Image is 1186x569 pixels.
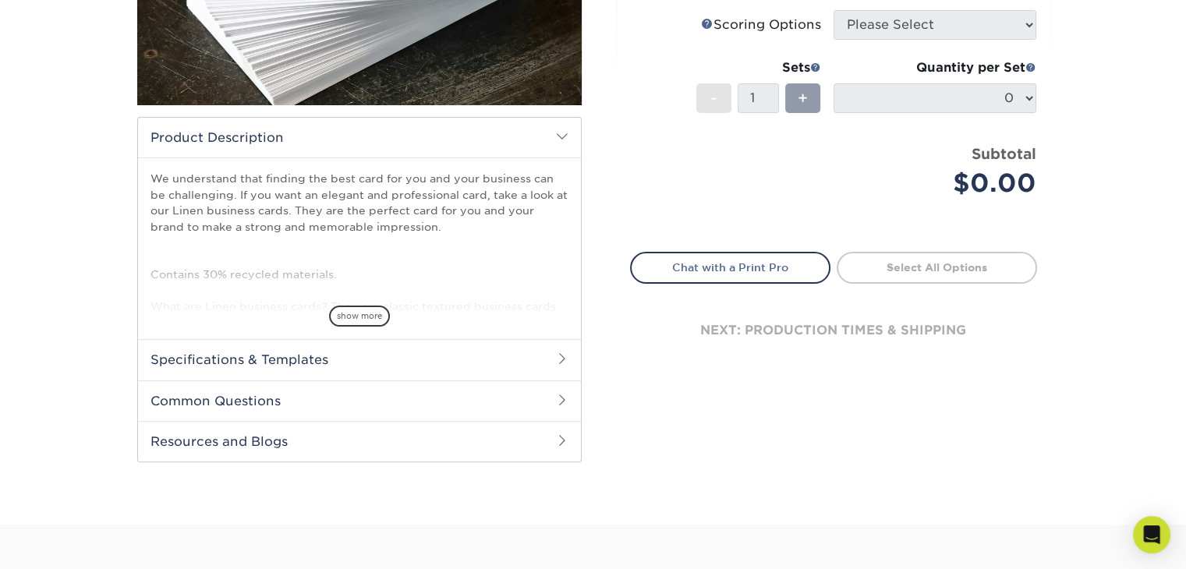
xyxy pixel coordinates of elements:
h2: Product Description [138,118,581,157]
div: Open Intercom Messenger [1133,516,1170,553]
h2: Resources and Blogs [138,421,581,461]
h2: Common Questions [138,380,581,421]
span: - [710,87,717,110]
h2: Specifications & Templates [138,339,581,380]
div: $0.00 [845,164,1036,202]
div: next: production times & shipping [630,284,1037,377]
div: Quantity per Set [834,58,1036,77]
div: Sets [696,58,821,77]
p: We understand that finding the best card for you and your business can be challenging. If you wan... [150,171,568,536]
span: show more [329,306,390,327]
a: Chat with a Print Pro [630,252,830,283]
span: + [798,87,808,110]
strong: Subtotal [972,145,1036,162]
a: Select All Options [837,252,1037,283]
div: Scoring Options [701,16,821,34]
